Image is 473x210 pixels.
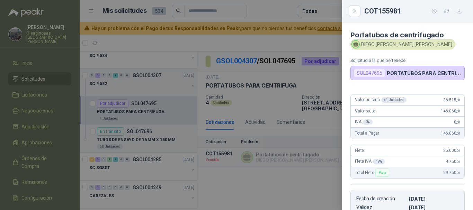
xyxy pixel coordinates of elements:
h4: Portatubos de centrifugado [350,31,465,39]
span: 0 [454,120,460,125]
div: 0 % [363,119,373,125]
p: Solicitud a la que pertenece [350,58,465,63]
p: Fecha de creación [356,196,406,202]
p: [DATE] [409,196,459,202]
div: Flex [375,168,389,177]
button: Close [350,7,359,15]
span: ,00 [456,171,460,175]
span: 4.750 [446,159,460,164]
span: 146.060 [441,109,460,113]
span: IVA [355,119,373,125]
span: Total Flete [355,168,391,177]
span: Flete IVA [355,159,385,164]
div: SOL047695 [354,69,385,77]
span: 29.750 [443,170,460,175]
div: 19 % [373,159,385,164]
span: Flete [355,148,364,153]
span: Valor unitario [355,97,407,103]
div: DIEGO [PERSON_NAME] [PERSON_NAME] [350,39,455,49]
span: 146.060 [441,131,460,136]
div: COT155981 [364,6,465,17]
span: ,00 [456,120,460,124]
span: ,00 [456,109,460,113]
span: 25.000 [443,148,460,153]
span: ,00 [456,160,460,164]
p: PORTATUBOS PARA CENTRIFUGA [387,70,462,76]
span: Valor bruto [355,109,375,113]
span: ,00 [456,131,460,135]
span: Total a Pagar [355,131,379,136]
div: x 4 Unidades [381,97,407,103]
span: ,00 [456,98,460,102]
span: ,00 [456,149,460,153]
span: 36.515 [443,98,460,102]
